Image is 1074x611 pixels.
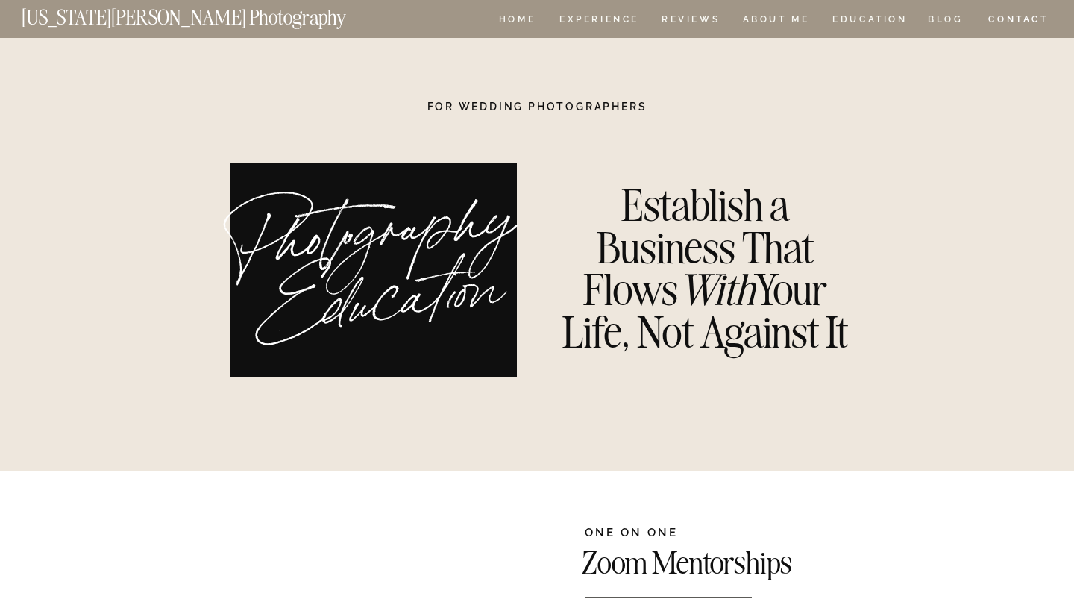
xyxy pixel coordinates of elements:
[549,184,861,355] h3: Establish a Business That Flows Your Life, Not Against It
[742,15,810,28] a: ABOUT ME
[928,15,964,28] a: BLOG
[214,194,544,362] h1: Photography Education
[585,527,872,541] h2: One on one
[582,548,976,588] h2: Zoom Mentorships
[831,15,909,28] a: EDUCATION
[496,15,538,28] a: HOME
[662,15,717,28] a: REVIEWS
[384,101,690,113] h1: For Wedding Photographers
[678,263,754,316] i: With
[987,11,1049,28] a: CONTACT
[559,15,638,28] a: Experience
[22,7,396,20] a: [US_STATE][PERSON_NAME] Photography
